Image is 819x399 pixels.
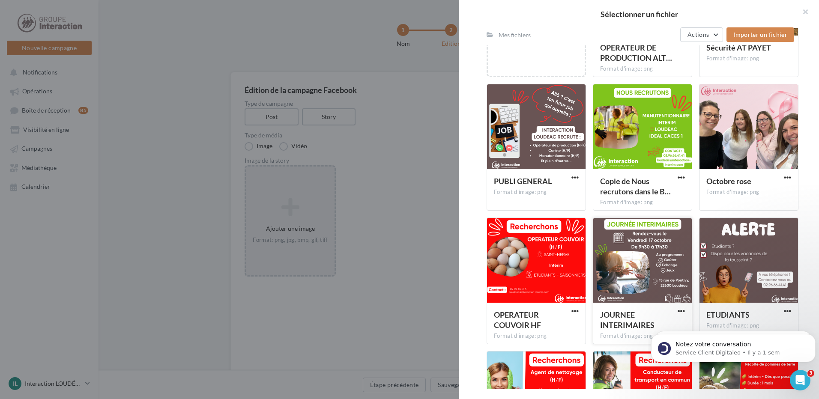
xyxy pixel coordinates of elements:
span: Importer un fichier [733,31,787,38]
div: Format d'image: png [600,65,685,73]
div: Format d'image: png [706,55,791,63]
button: Actions [680,27,723,42]
span: PUBLI GENERAL [494,176,552,186]
h2: Sélectionner un fichier [473,10,805,18]
div: Format d'image: png [600,332,685,340]
div: Format d'image: png [600,199,685,206]
span: Copie de Nous recrutons dans le BTP [600,176,671,196]
div: Format d'image: png [706,188,791,196]
div: Format d'image: png [494,188,579,196]
button: Importer un fichier [726,27,794,42]
span: 3 [807,370,814,377]
span: Octobre rose [706,176,751,186]
div: Format d'image: png [494,332,579,340]
iframe: Intercom notifications message [648,316,819,376]
span: JOURNEE INTERIMAIRES [600,310,655,330]
iframe: Intercom live chat [790,370,810,390]
span: OPERATEUR COUVOIR HF [494,310,541,330]
div: Mes fichiers [499,31,531,39]
span: Actions [687,31,709,38]
span: ETUDIANTS [706,310,750,319]
span: Sécurité AT PAYET [706,43,771,52]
